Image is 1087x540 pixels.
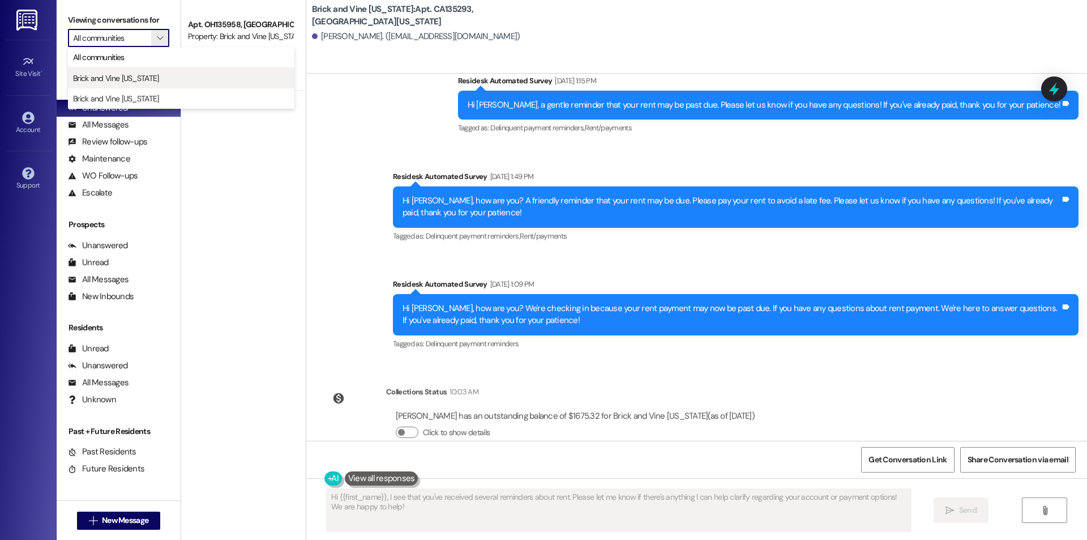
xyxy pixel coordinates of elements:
[968,454,1068,466] span: Share Conversation via email
[386,386,447,398] div: Collections Status
[188,46,245,56] span: [PERSON_NAME]
[73,93,159,104] span: Brick and Vine [US_STATE]
[396,410,755,422] div: [PERSON_NAME] has an outstanding balance of $1675.32 for Brick and Vine [US_STATE] (as of [DATE])
[458,75,1079,91] div: Residesk Automated Survey
[68,257,109,269] div: Unread
[312,31,520,42] div: [PERSON_NAME]. ([EMAIL_ADDRESS][DOMAIN_NAME])
[68,11,169,29] label: Viewing conversations for
[945,506,954,515] i: 
[327,489,911,532] textarea: Hi {{first_name}}, I see that you've received several reminders about rent. Please let me know if...
[68,240,128,252] div: Unanswered
[68,360,128,372] div: Unanswered
[73,52,125,63] span: All communities
[393,278,1079,294] div: Residesk Automated Survey
[68,394,116,406] div: Unknown
[426,231,520,241] span: Delinquent payment reminders ,
[68,119,129,131] div: All Messages
[102,515,148,526] span: New Message
[68,291,134,303] div: New Inbounds
[6,52,51,83] a: Site Visit •
[960,447,1076,473] button: Share Conversation via email
[16,10,40,31] img: ResiDesk Logo
[959,504,977,516] span: Send
[89,516,97,525] i: 
[868,454,947,466] span: Get Conversation Link
[188,19,293,31] div: Apt. OH135958, [GEOGRAPHIC_DATA]
[934,498,988,523] button: Send
[403,303,1060,327] div: Hi [PERSON_NAME], how are you? We're checking in because your rent payment may now be past due. I...
[77,512,161,530] button: New Message
[57,426,181,437] div: Past + Future Residents
[487,171,534,182] div: [DATE] 1:49 PM
[468,99,1061,111] div: Hi [PERSON_NAME], a gentle reminder that your rent may be past due. Please let us know if you hav...
[403,195,1060,219] div: Hi [PERSON_NAME], how are you? A friendly reminder that your rent may be due. Please pay your ren...
[861,447,954,473] button: Get Conversation Link
[157,33,163,42] i: 
[68,136,147,148] div: Review follow-ups
[458,120,1079,136] div: Tagged as:
[447,386,478,398] div: 10:03 AM
[585,123,632,133] span: Rent/payments
[73,73,159,84] span: Brick and Vine [US_STATE]
[68,187,112,199] div: Escalate
[41,68,42,76] span: •
[68,446,136,458] div: Past Residents
[552,75,596,87] div: [DATE] 1:15 PM
[423,427,490,439] label: Click to show details
[312,3,538,28] b: Brick and Vine [US_STATE]: Apt. CA135293, [GEOGRAPHIC_DATA][US_STATE]
[393,228,1079,244] div: Tagged as:
[68,343,109,355] div: Unread
[68,170,138,182] div: WO Follow-ups
[68,274,129,286] div: All Messages
[68,377,129,389] div: All Messages
[520,231,567,241] span: Rent/payments
[1041,506,1049,515] i: 
[6,164,51,194] a: Support
[57,64,181,76] div: Prospects + Residents
[490,123,584,133] span: Delinquent payment reminders ,
[57,219,181,231] div: Prospects
[426,339,519,348] span: Delinquent payment reminders
[487,278,534,290] div: [DATE] 1:09 PM
[393,171,1079,186] div: Residesk Automated Survey
[6,108,51,139] a: Account
[73,29,151,47] input: All communities
[68,463,144,475] div: Future Residents
[393,335,1079,352] div: Tagged as:
[68,153,130,165] div: Maintenance
[188,31,293,42] div: Property: Brick and Vine [US_STATE]
[57,322,181,334] div: Residents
